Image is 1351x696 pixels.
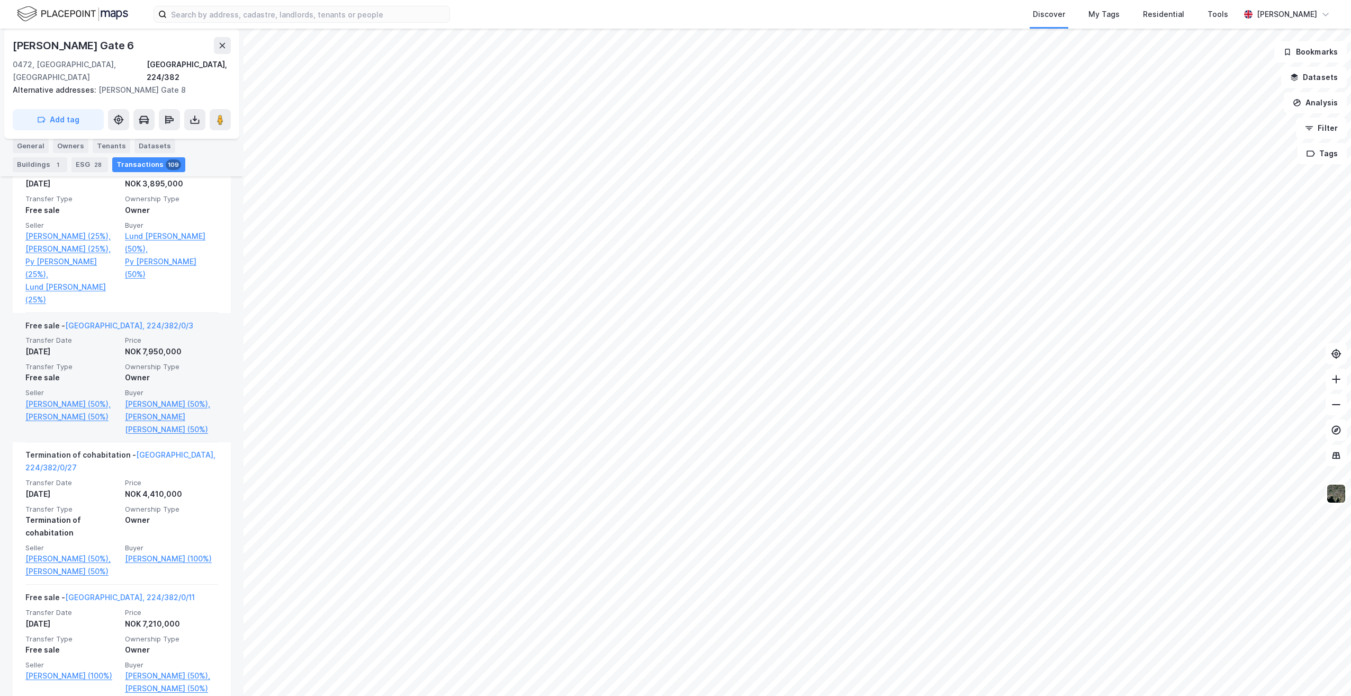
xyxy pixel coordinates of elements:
[25,411,119,423] a: [PERSON_NAME] (50%)
[1088,8,1120,21] div: My Tags
[25,362,119,371] span: Transfer Type
[25,221,119,230] span: Seller
[53,139,88,153] div: Owners
[125,177,218,190] div: NOK 3,895,000
[125,670,218,682] a: [PERSON_NAME] (50%),
[71,157,108,172] div: ESG
[166,159,181,169] div: 109
[25,644,119,656] div: Free sale
[25,388,119,397] span: Seller
[25,230,119,243] a: [PERSON_NAME] (25%),
[125,661,218,670] span: Buyer
[25,618,119,630] div: [DATE]
[92,159,104,169] div: 28
[125,194,218,203] span: Ownership Type
[125,336,218,345] span: Price
[125,388,218,397] span: Buyer
[1143,8,1184,21] div: Residential
[125,398,218,411] a: [PERSON_NAME] (50%),
[125,618,218,630] div: NOK 7,210,000
[65,321,193,330] a: [GEOGRAPHIC_DATA], 224/382/0/3
[147,58,231,84] div: [GEOGRAPHIC_DATA], 224/382
[1296,118,1347,139] button: Filter
[17,5,128,23] img: logo.f888ab2527a4732fd821a326f86c7f29.svg
[93,139,130,153] div: Tenants
[25,543,119,552] span: Seller
[25,552,119,565] a: [PERSON_NAME] (50%),
[125,221,218,230] span: Buyer
[112,157,185,172] div: Transactions
[25,488,119,501] div: [DATE]
[25,281,119,306] a: Lund [PERSON_NAME] (25%)
[25,514,119,539] div: Termination of cohabitation
[25,243,119,255] a: [PERSON_NAME] (25%),
[125,635,218,644] span: Ownership Type
[25,478,119,487] span: Transfer Date
[125,478,218,487] span: Price
[25,661,119,670] span: Seller
[1298,143,1347,164] button: Tags
[25,449,218,478] div: Termination of cohabitation -
[167,6,449,22] input: Search by address, cadastre, landlords, tenants or people
[1274,41,1347,63] button: Bookmarks
[125,505,218,514] span: Ownership Type
[125,514,218,527] div: Owner
[1033,8,1065,21] div: Discover
[25,194,119,203] span: Transfer Type
[1281,67,1347,88] button: Datasets
[125,371,218,384] div: Owner
[1208,8,1228,21] div: Tools
[1298,645,1351,696] iframe: Chat Widget
[25,670,119,682] a: [PERSON_NAME] (100%)
[125,345,218,358] div: NOK 7,950,000
[125,411,218,436] a: [PERSON_NAME] [PERSON_NAME] (50%)
[65,593,195,602] a: [GEOGRAPHIC_DATA], 224/382/0/11
[13,139,49,153] div: General
[25,565,119,578] a: [PERSON_NAME] (50%)
[13,84,222,96] div: [PERSON_NAME] Gate 8
[13,109,104,130] button: Add tag
[25,371,119,384] div: Free sale
[25,398,119,411] a: [PERSON_NAME] (50%),
[125,644,218,656] div: Owner
[25,345,119,358] div: [DATE]
[25,336,119,345] span: Transfer Date
[125,488,218,501] div: NOK 4,410,000
[13,85,98,94] span: Alternative addresses:
[25,608,119,617] span: Transfer Date
[125,608,218,617] span: Price
[125,230,218,255] a: Lund [PERSON_NAME] (50%),
[13,58,147,84] div: 0472, [GEOGRAPHIC_DATA], [GEOGRAPHIC_DATA]
[1284,92,1347,113] button: Analysis
[25,591,195,608] div: Free sale -
[125,204,218,217] div: Owner
[125,552,218,565] a: [PERSON_NAME] (100%)
[52,159,63,169] div: 1
[125,255,218,281] a: Py [PERSON_NAME] (50%)
[25,635,119,644] span: Transfer Type
[125,682,218,695] a: [PERSON_NAME] (50%)
[25,177,119,190] div: [DATE]
[25,204,119,217] div: Free sale
[134,139,175,153] div: Datasets
[13,37,136,54] div: [PERSON_NAME] Gate 6
[1257,8,1317,21] div: [PERSON_NAME]
[125,543,218,552] span: Buyer
[25,319,193,336] div: Free sale -
[13,157,67,172] div: Buildings
[1326,484,1346,504] img: 9k=
[25,255,119,281] a: Py [PERSON_NAME] (25%),
[125,362,218,371] span: Ownership Type
[25,505,119,514] span: Transfer Type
